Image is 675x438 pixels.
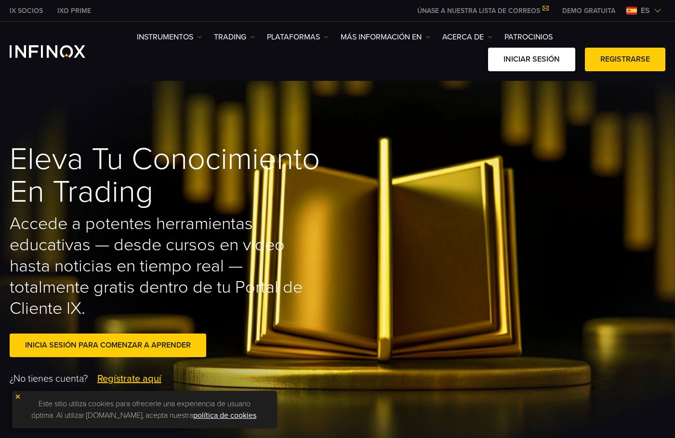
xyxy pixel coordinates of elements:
a: INFINOX [50,6,98,16]
img: yellow close icon [14,393,21,400]
a: Iniciar sesión [488,48,575,71]
a: INFINOX MENU [555,6,622,16]
a: Patrocinios [504,31,553,43]
span: es [637,5,654,16]
a: Registrarse [585,48,665,71]
span: ¿No tienes cuenta? [10,372,88,386]
a: TRADING [214,31,255,43]
p: Este sitio utiliza cookies para ofrecerle una experiencia de usuario óptima. Al utilizar [DOMAIN_... [17,396,272,424]
h2: Accede a potentes herramientas educativas — desde cursos en video hasta noticias en tiempo real —... [10,213,324,319]
a: ACERCA DE [442,31,492,43]
a: Más información en [341,31,430,43]
a: INFINOX [2,6,50,16]
a: Inicia sesión para comenzar a aprender [10,334,206,357]
a: PLATAFORMAS [267,31,329,43]
h1: Eleva tu Conocimiento en Trading [10,143,324,209]
a: política de cookies [193,411,256,420]
a: Instrumentos [137,31,202,43]
a: ÚNASE A NUESTRA LISTA DE CORREOS [410,7,555,15]
a: Regístrate aquí [97,372,161,386]
a: INFINOX Logo [10,45,108,58]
